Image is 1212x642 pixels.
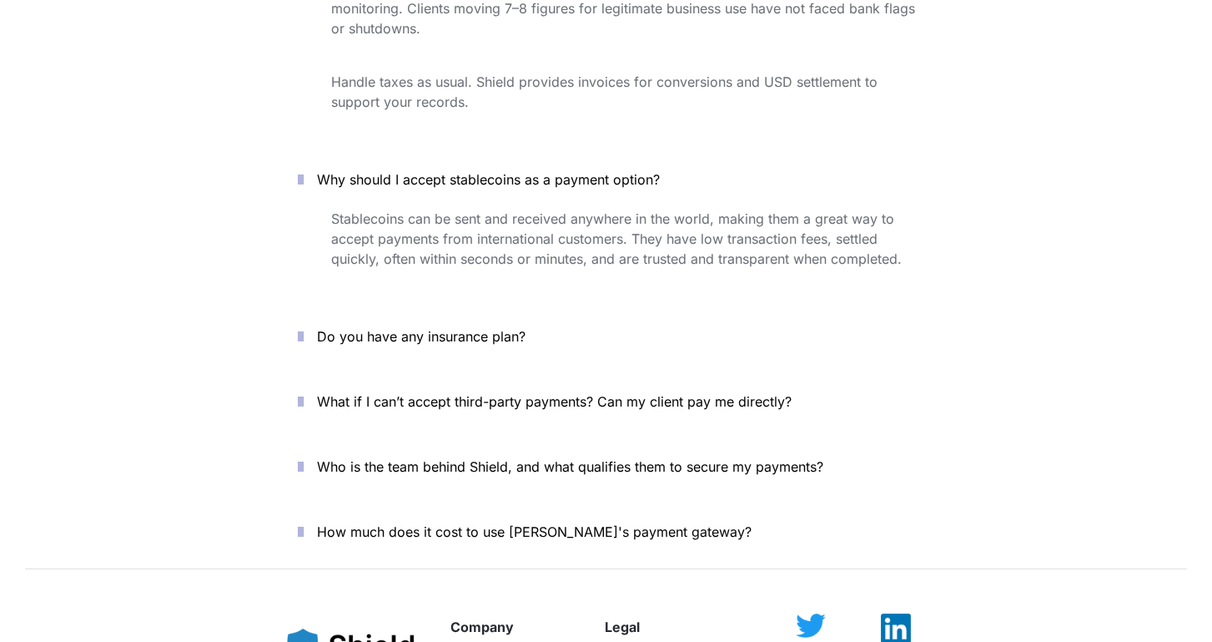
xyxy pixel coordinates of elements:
strong: Company [450,619,514,635]
strong: Legal [605,619,640,635]
button: What if I can’t accept third-party payments? Can my client pay me directly? [273,376,940,427]
span: How much does it cost to use [PERSON_NAME]'s payment gateway? [317,523,752,540]
span: What if I can’t accept third-party payments? Can my client pay me directly? [317,393,792,410]
span: Who is the team behind Shield, and what qualifies them to secure my payments? [317,458,823,475]
span: Handle taxes as usual. Shield provides invoices for conversions and USD settlement to support you... [331,73,882,110]
button: Why should I accept stablecoins as a payment option? [273,154,940,205]
span: Why should I accept stablecoins as a payment option? [317,171,660,188]
span: Do you have any insurance plan? [317,328,526,345]
button: Who is the team behind Shield, and what qualifies them to secure my payments? [273,441,940,493]
button: How much does it cost to use [PERSON_NAME]'s payment gateway? [273,506,940,558]
div: Why should I accept stablecoins as a payment option? [273,205,940,297]
span: Stablecoins can be sent and received anywhere in the world, making them a great way to accept pay... [331,210,902,267]
button: Do you have any insurance plan? [273,311,940,362]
